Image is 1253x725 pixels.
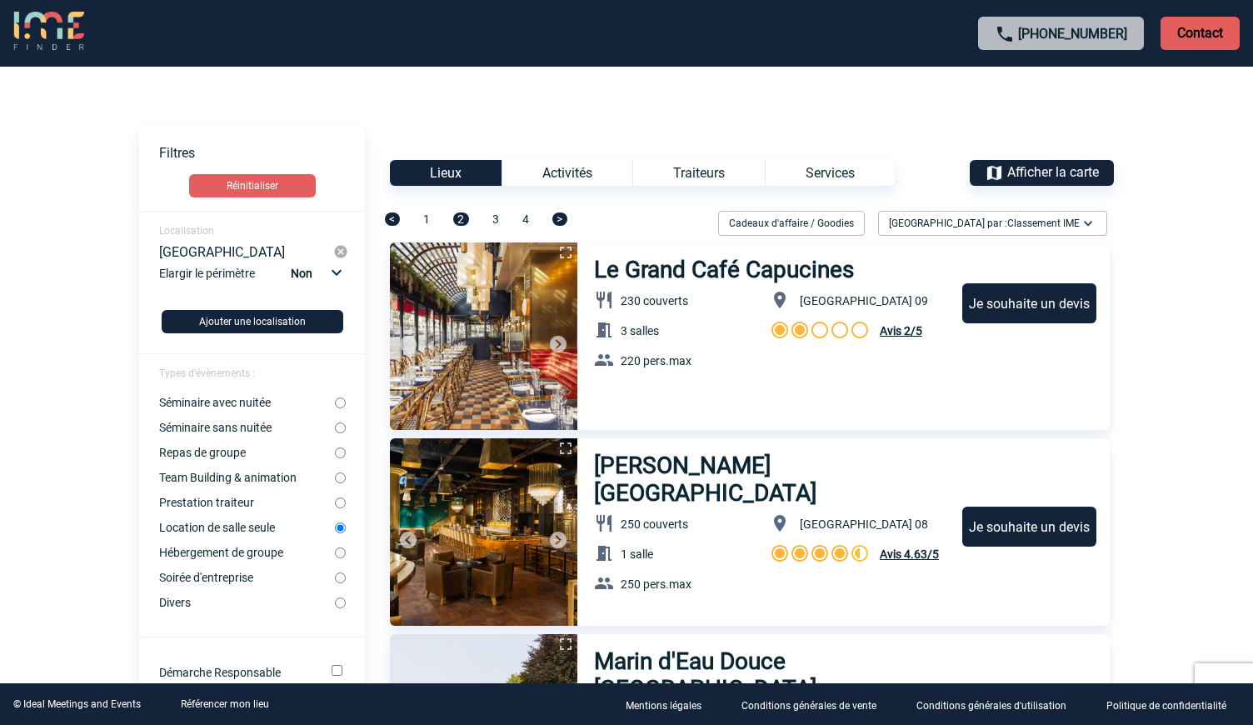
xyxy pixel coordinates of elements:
[159,666,308,679] label: Démarche Responsable
[880,547,939,561] span: Avis 4.63/5
[162,310,343,333] button: Ajouter une localisation
[962,283,1096,323] div: Je souhaite un devis
[453,212,469,226] span: 2
[390,438,577,626] img: 1.jpg
[159,521,335,534] label: Location de salle seule
[13,698,141,710] div: © Ideal Meetings and Events
[139,174,365,197] a: Réinitialiser
[189,174,316,197] button: Réinitialiser
[181,698,269,710] a: Référencer mon lieu
[522,212,529,226] span: 4
[594,573,614,593] img: baseline_group_white_24dp-b.png
[1007,217,1080,229] span: Classement IME
[800,517,928,531] span: [GEOGRAPHIC_DATA] 08
[594,647,946,702] h3: Marin d'Eau Douce [GEOGRAPHIC_DATA]
[423,212,430,226] span: 1
[390,160,502,186] div: Lieux
[880,324,922,337] span: Avis 2/5
[159,596,335,609] label: Divers
[962,507,1096,547] div: Je souhaite un devis
[621,354,691,367] span: 220 pers.max
[632,160,765,186] div: Traiteurs
[159,446,335,459] label: Repas de groupe
[1018,26,1127,42] a: [PHONE_NUMBER]
[995,24,1015,44] img: call-24-px.png
[594,256,854,283] h3: Le Grand Café Capucines
[492,212,499,226] span: 3
[621,577,691,591] span: 250 pers.max
[159,367,255,379] span: Types d'évènements :
[594,320,614,340] img: baseline_meeting_room_white_24dp-b.png
[594,513,614,533] img: baseline_restaurant_white_24dp-b.png
[741,700,876,712] p: Conditions générales de vente
[594,290,614,310] img: baseline_restaurant_white_24dp-b.png
[333,244,348,259] img: cancel-24-px-g.png
[711,211,871,236] div: Filtrer sur Cadeaux d'affaire / Goodies
[626,700,701,712] p: Mentions légales
[770,513,790,533] img: baseline_location_on_white_24dp-b.png
[1007,164,1099,180] span: Afficher la carte
[159,496,335,509] label: Prestation traiteur
[728,697,903,712] a: Conditions générales de vente
[594,452,946,507] h3: [PERSON_NAME][GEOGRAPHIC_DATA]
[612,697,728,712] a: Mentions légales
[390,242,577,430] img: 1.jpg
[159,145,365,161] p: Filtres
[718,211,865,236] div: Cadeaux d'affaire / Goodies
[159,571,335,584] label: Soirée d'entreprise
[159,396,335,409] label: Séminaire avec nuitée
[889,215,1080,232] span: [GEOGRAPHIC_DATA] par :
[594,350,614,370] img: baseline_group_white_24dp-b.png
[159,225,214,237] span: Localisation
[621,294,688,307] span: 230 couverts
[903,697,1093,712] a: Conditions générales d'utilisation
[159,546,335,559] label: Hébergement de groupe
[770,290,790,310] img: baseline_location_on_white_24dp-b.png
[621,547,653,561] span: 1 salle
[159,244,333,259] div: [GEOGRAPHIC_DATA]
[765,160,895,186] div: Services
[159,421,335,434] label: Séminaire sans nuitée
[332,665,342,676] input: Démarche Responsable
[1080,215,1096,232] img: baseline_expand_more_white_24dp-b.png
[385,212,400,226] span: <
[1161,17,1240,50] p: Contact
[1093,697,1253,712] a: Politique de confidentialité
[916,700,1066,712] p: Conditions générales d'utilisation
[159,471,335,484] label: Team Building & animation
[1106,700,1226,712] p: Politique de confidentialité
[502,160,632,186] div: Activités
[594,543,614,563] img: baseline_meeting_room_white_24dp-b.png
[621,324,659,337] span: 3 salles
[800,294,928,307] span: [GEOGRAPHIC_DATA] 09
[552,212,567,226] span: >
[159,262,348,297] div: Elargir le périmètre
[621,517,688,531] span: 250 couverts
